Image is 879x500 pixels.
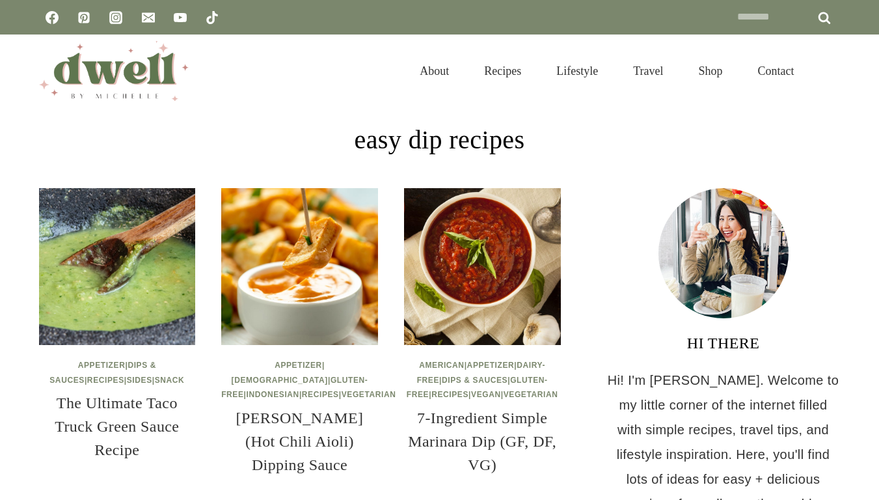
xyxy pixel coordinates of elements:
[87,376,124,385] a: Recipes
[302,390,339,399] a: Recipes
[155,376,185,385] a: Snack
[221,188,378,345] img: Sambal Aioli (Hot Chili Aioli) Dipping Sauce
[442,376,507,385] a: Dips & Sauces
[135,5,161,31] a: Email
[49,361,156,385] a: Dips & Sauces
[39,188,196,345] img: The Ultimate Taco Truck Green Sauce Recipe
[681,48,740,94] a: Shop
[402,48,811,94] nav: Primary Navigation
[167,5,193,31] a: YouTube
[467,361,515,370] a: Appetizer
[404,188,561,345] img: 7-Ingredient Simple Marinara Dip (GF, DF, VG)
[39,5,65,31] a: Facebook
[342,390,396,399] a: Vegetarian
[39,41,189,101] img: DWELL by michelle
[199,5,225,31] a: TikTok
[606,331,841,355] h3: HI THERE
[275,361,322,370] a: Appetizer
[55,395,179,458] a: The Ultimate Taco Truck Green Sauce Recipe
[408,410,556,473] a: 7-Ingredient Simple Marinara Dip (GF, DF, VG)
[49,361,184,385] span: | | | |
[419,361,464,370] a: American
[504,390,558,399] a: Vegetarian
[407,361,558,400] span: | | | | | | |
[417,361,546,385] a: Dairy-Free
[221,361,396,400] span: | | | | |
[355,120,525,160] h1: easy dip recipes
[247,390,299,399] a: Indonesian
[539,48,615,94] a: Lifestyle
[467,48,539,94] a: Recipes
[431,390,468,399] a: Recipes
[71,5,97,31] a: Pinterest
[236,410,364,473] a: [PERSON_NAME] (Hot Chili Aioli) Dipping Sauce
[818,60,841,82] button: View Search Form
[78,361,126,370] a: Appetizer
[615,48,681,94] a: Travel
[103,5,129,31] a: Instagram
[471,390,501,399] a: Vegan
[232,376,328,385] a: [DEMOGRAPHIC_DATA]
[402,48,467,94] a: About
[740,48,812,94] a: Contact
[127,376,152,385] a: Sides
